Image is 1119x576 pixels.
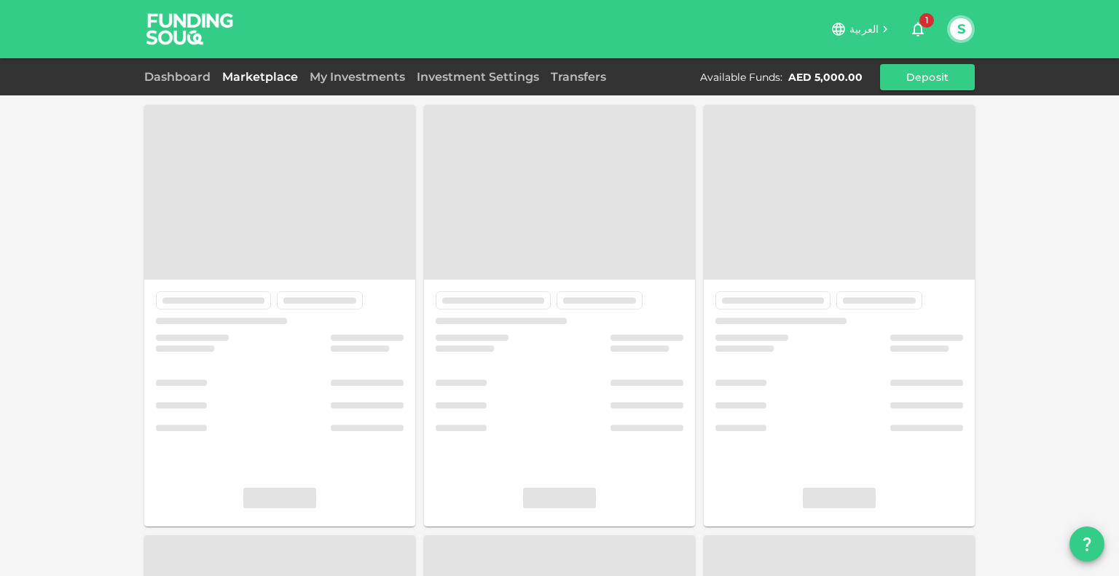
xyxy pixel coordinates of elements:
button: question [1069,526,1104,561]
span: العربية [849,23,879,36]
a: Marketplace [216,70,304,84]
span: 1 [919,13,934,28]
a: Investment Settings [411,70,545,84]
div: AED 5,000.00 [788,70,863,84]
button: 1 [903,15,932,44]
div: Available Funds : [700,70,782,84]
a: Transfers [545,70,612,84]
button: S [950,18,972,40]
a: My Investments [304,70,411,84]
button: Deposit [880,64,975,90]
a: Dashboard [144,70,216,84]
